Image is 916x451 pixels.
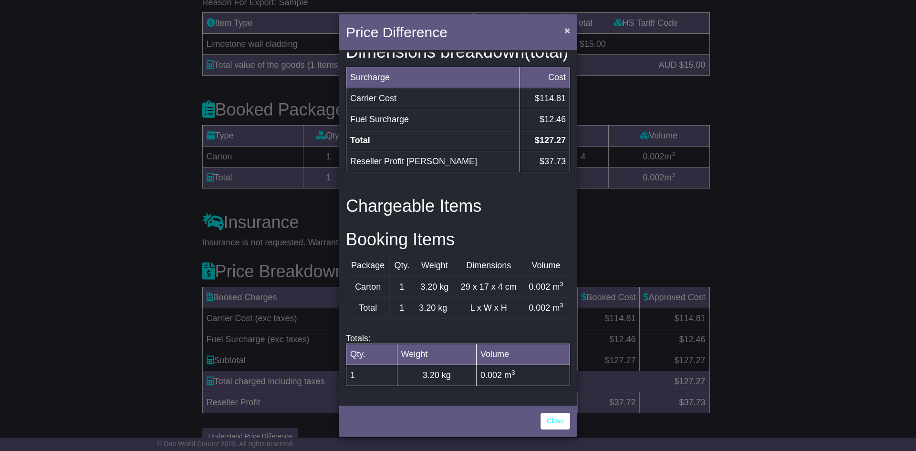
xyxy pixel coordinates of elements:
[560,21,575,40] button: Close
[414,255,455,276] td: Weight
[511,369,515,376] sup: 3
[346,230,570,249] h3: Booking Items
[480,370,515,380] span: 0.002 m
[520,67,570,88] td: Cost
[346,197,570,216] h3: Chargeable Items
[522,297,570,318] td: 0.002 m
[476,344,570,365] td: Volume
[346,365,397,386] td: 1
[346,344,397,365] td: Qty.
[455,297,522,318] td: L x W x H
[346,21,448,43] h4: Price Difference
[522,255,570,276] td: Volume
[350,281,385,294] div: Carton
[541,413,570,430] a: Close
[390,276,414,298] td: 1
[346,297,390,318] td: Total
[564,25,570,36] span: ×
[560,281,563,288] sup: 3
[414,276,455,298] td: 3.20 kg
[520,88,570,109] td: $114.81
[423,370,451,380] span: 3.20 kg
[560,302,563,309] sup: 3
[346,151,520,172] td: Reseller Profit [PERSON_NAME]
[397,344,476,365] td: Weight
[346,334,371,343] span: Totals:
[346,88,520,109] td: Carrier Cost
[346,109,520,130] td: Fuel Surcharge
[390,297,414,318] td: 1
[455,255,522,276] td: Dimensions
[346,23,570,61] h3: Final Price, Weights and Dimensions breakdown(total)
[346,67,520,88] td: Surcharge
[346,255,390,276] td: Package
[346,130,520,151] td: Total
[522,276,570,298] td: 0.002 m
[414,297,455,318] td: 3.20 kg
[520,151,570,172] td: $37.73
[520,109,570,130] td: $12.46
[390,255,414,276] td: Qty.
[520,130,570,151] td: $127.27
[455,276,522,298] td: 29 x 17 x 4 cm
